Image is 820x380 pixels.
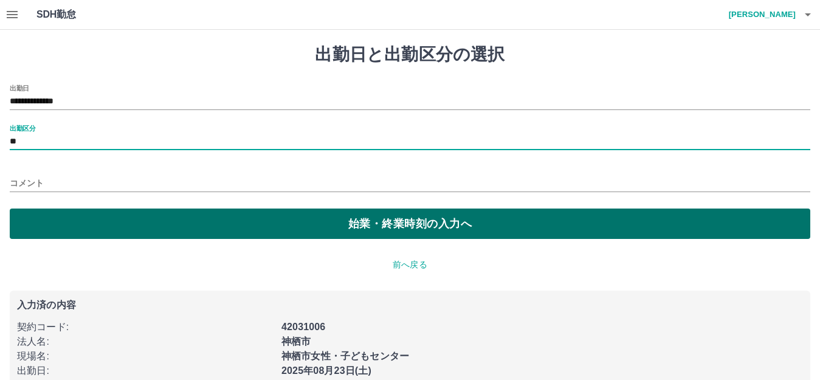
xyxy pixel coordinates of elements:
label: 出勤区分 [10,123,35,133]
p: 現場名 : [17,349,274,364]
p: 前へ戻る [10,258,810,271]
b: 42031006 [281,322,325,332]
b: 2025年08月23日(土) [281,365,371,376]
button: 始業・終業時刻の入力へ [10,209,810,239]
b: 神栖市 [281,336,311,347]
h1: 出勤日と出勤区分の選択 [10,44,810,65]
p: 法人名 : [17,334,274,349]
p: 入力済の内容 [17,300,803,310]
p: 契約コード : [17,320,274,334]
b: 神栖市女性・子どもセンター [281,351,409,361]
label: 出勤日 [10,83,29,92]
p: 出勤日 : [17,364,274,378]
